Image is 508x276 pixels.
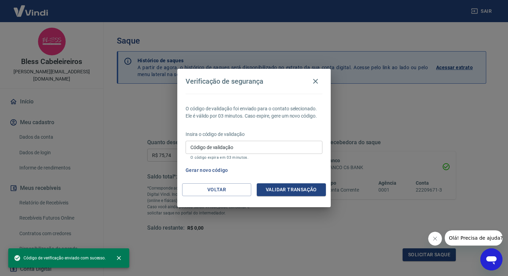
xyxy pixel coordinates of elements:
button: close [111,250,126,266]
h4: Verificação de segurança [186,77,263,85]
span: Código de verificação enviado com sucesso. [14,255,106,261]
button: Validar transação [257,183,326,196]
iframe: Botão para abrir a janela de mensagens [480,248,502,270]
p: O código expira em 03 minutos. [190,155,318,160]
iframe: Mensagem da empresa [445,230,502,246]
button: Voltar [182,183,251,196]
p: Insira o código de validação [186,131,322,138]
button: Gerar novo código [183,164,231,177]
p: O código de validação foi enviado para o contato selecionado. Ele é válido por 03 minutos. Caso e... [186,105,322,120]
iframe: Fechar mensagem [428,232,442,246]
span: Olá! Precisa de ajuda? [4,5,58,10]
